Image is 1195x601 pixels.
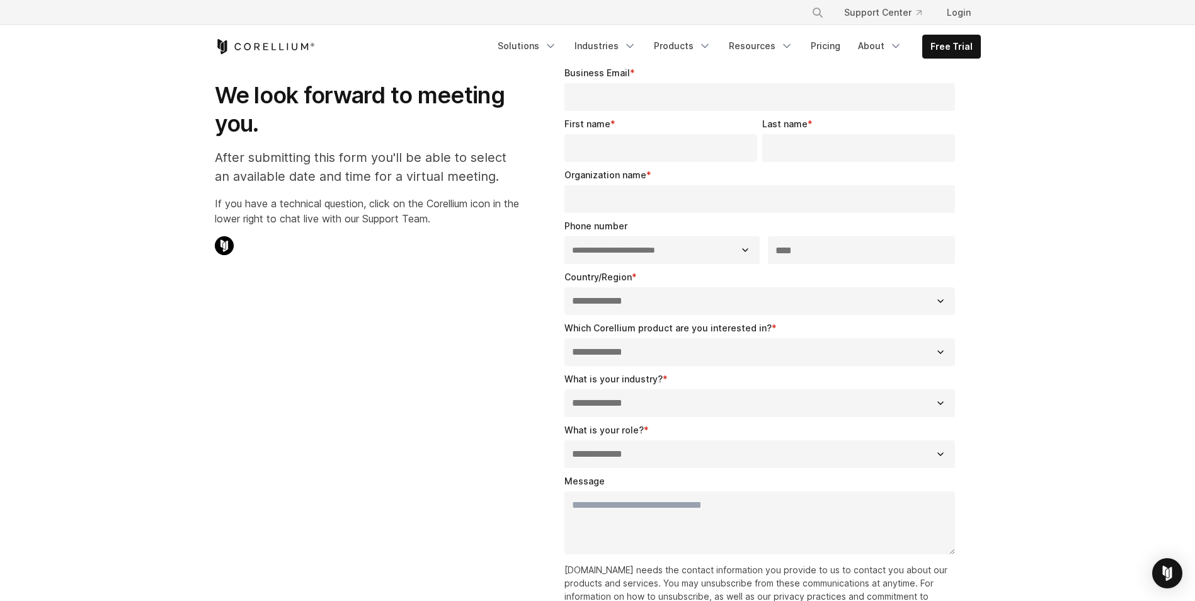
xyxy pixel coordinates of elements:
button: Search [806,1,829,24]
a: Login [937,1,981,24]
span: Country/Region [564,272,632,282]
span: First name [564,118,610,129]
a: Products [646,35,719,57]
a: Resources [721,35,801,57]
a: Solutions [490,35,564,57]
span: What is your role? [564,425,644,435]
a: Pricing [803,35,848,57]
span: Message [564,476,605,486]
a: About [850,35,910,57]
div: Open Intercom Messenger [1152,558,1182,588]
div: Navigation Menu [490,35,981,59]
p: After submitting this form you'll be able to select an available date and time for a virtual meet... [215,148,519,186]
span: Last name [762,118,808,129]
a: Corellium Home [215,39,315,54]
a: Industries [567,35,644,57]
img: Corellium Chat Icon [215,236,234,255]
h1: We look forward to meeting you. [215,81,519,138]
a: Free Trial [923,35,980,58]
div: Navigation Menu [796,1,981,24]
span: Business Email [564,67,630,78]
a: Support Center [834,1,932,24]
p: If you have a technical question, click on the Corellium icon in the lower right to chat live wit... [215,196,519,226]
span: Which Corellium product are you interested in? [564,323,772,333]
span: Phone number [564,220,627,231]
span: What is your industry? [564,374,663,384]
span: Organization name [564,169,646,180]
